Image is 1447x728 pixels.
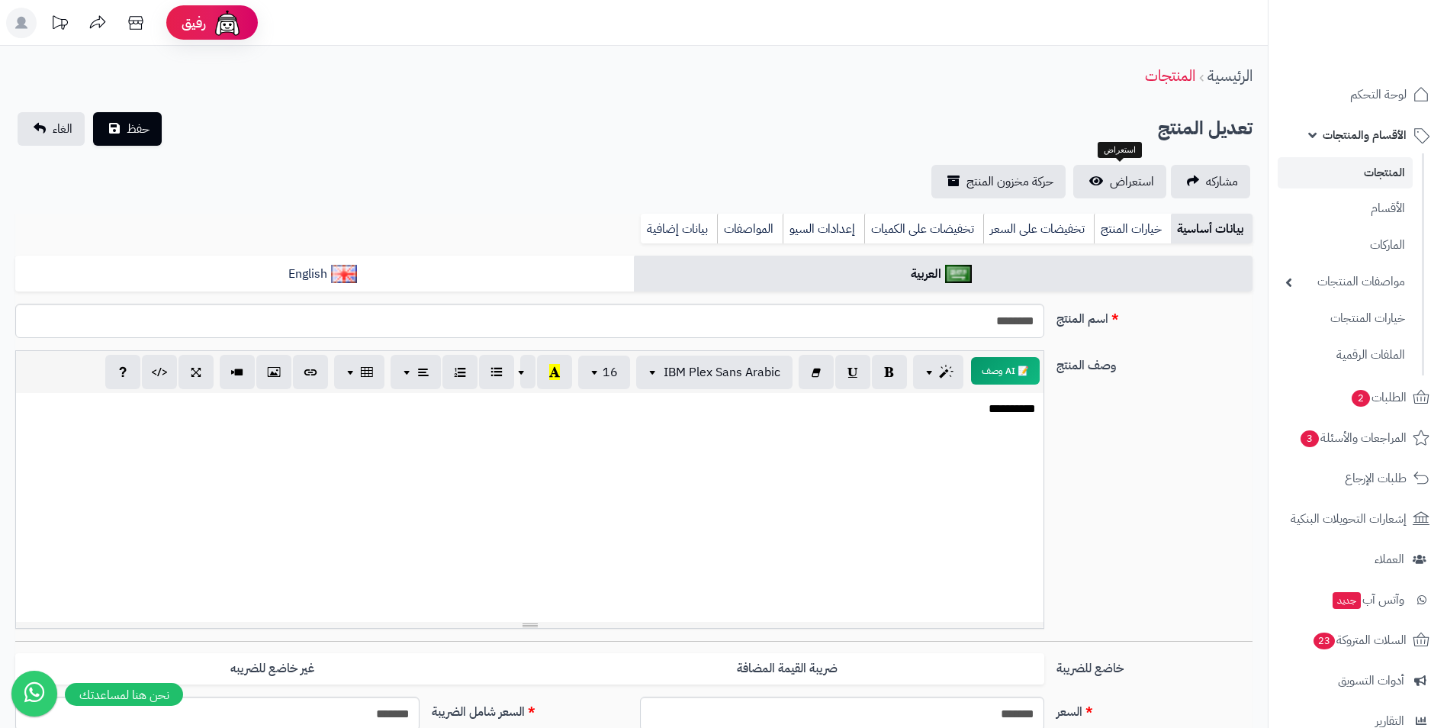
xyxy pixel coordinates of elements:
[1073,165,1166,198] a: استعراض
[331,265,358,283] img: English
[1350,387,1407,408] span: الطلبات
[1278,420,1438,456] a: المراجعات والأسئلة3
[634,256,1252,293] a: العربية
[603,363,618,382] span: 16
[1345,468,1407,489] span: طلبات الإرجاع
[1278,501,1438,537] a: إشعارات التحويلات البنكية
[1278,266,1413,298] a: مواصفات المنتجات
[1278,662,1438,699] a: أدوات التسويق
[15,256,634,293] a: English
[1375,549,1404,570] span: العملاء
[1333,592,1361,609] span: جديد
[212,8,243,38] img: ai-face.png
[1050,304,1259,328] label: اسم المنتج
[1278,622,1438,659] a: السلات المتروكة23
[983,214,1094,244] a: تخفيضات على السعر
[1050,350,1259,375] label: وصف المنتج
[971,357,1040,385] button: 📝 AI وصف
[426,697,634,721] label: السعر شامل الضريبة
[1350,84,1407,105] span: لوحة التحكم
[182,14,206,32] span: رفيق
[1299,427,1407,449] span: المراجعات والأسئلة
[1338,670,1404,691] span: أدوات التسويق
[1301,430,1319,447] span: 3
[1098,142,1142,159] div: استعراض
[966,172,1053,191] span: حركة مخزون المنتج
[93,112,162,146] button: حفظ
[127,120,150,138] span: حفظ
[1278,541,1438,578] a: العملاء
[1291,508,1407,530] span: إشعارات التحويلات البنكية
[1323,124,1407,146] span: الأقسام والمنتجات
[1314,633,1335,649] span: 23
[1278,581,1438,618] a: وآتس آبجديد
[15,653,529,685] label: غير خاضع للضريبه
[1278,379,1438,416] a: الطلبات2
[945,265,972,283] img: العربية
[1278,192,1413,225] a: الأقسام
[18,112,85,146] a: الغاء
[578,356,630,389] button: 16
[1278,76,1438,113] a: لوحة التحكم
[1050,697,1259,721] label: السعر
[40,8,79,42] a: تحديثات المنصة
[931,165,1066,198] a: حركة مخزون المنتج
[1094,214,1171,244] a: خيارات المنتج
[1207,64,1252,87] a: الرئيسية
[1278,302,1413,335] a: خيارات المنتجات
[717,214,783,244] a: المواصفات
[1352,390,1370,407] span: 2
[1206,172,1238,191] span: مشاركه
[864,214,983,244] a: تخفيضات على الكميات
[1278,157,1413,188] a: المنتجات
[636,356,793,389] button: IBM Plex Sans Arabic
[53,120,72,138] span: الغاء
[1145,64,1195,87] a: المنتجات
[664,363,780,382] span: IBM Plex Sans Arabic
[530,653,1044,685] label: ضريبة القيمة المضافة
[1171,165,1250,198] a: مشاركه
[1171,214,1252,244] a: بيانات أساسية
[1278,339,1413,372] a: الملفات الرقمية
[641,214,717,244] a: بيانات إضافية
[1110,172,1154,191] span: استعراض
[1312,630,1407,651] span: السلات المتروكة
[1331,589,1404,610] span: وآتس آب
[1050,653,1259,678] label: خاضع للضريبة
[1158,113,1252,144] h2: تعديل المنتج
[1278,460,1438,497] a: طلبات الإرجاع
[1278,229,1413,262] a: الماركات
[783,214,864,244] a: إعدادات السيو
